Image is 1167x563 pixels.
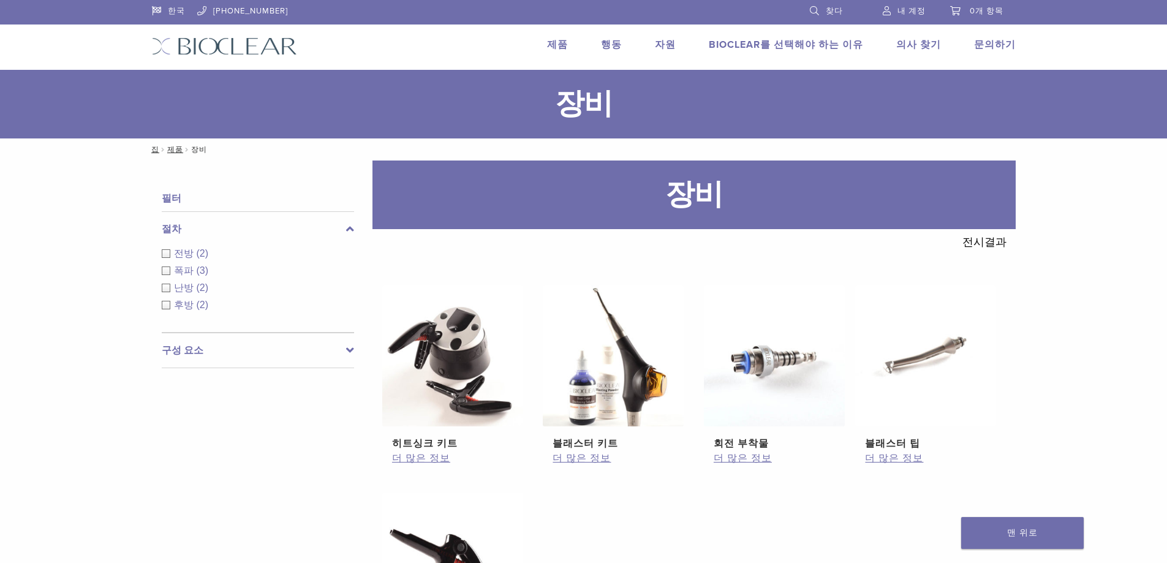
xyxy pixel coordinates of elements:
[174,282,194,293] font: 난방
[162,345,203,355] font: 구성 요소
[897,6,926,16] font: 내 계정
[714,451,835,466] a: 더 많은 정보
[961,517,1084,549] a: 맨 위로
[704,285,845,426] img: 회전 부착물
[174,248,194,259] font: 전방
[392,452,450,464] font: 더 많은 정보
[197,300,209,310] font: (2)
[703,285,846,451] a: 회전 부착물회전 부착물
[865,451,986,466] a: 더 많은 정보
[962,235,984,249] font: 전시
[167,145,183,154] a: 제품
[174,265,194,276] font: 폭파
[392,451,513,466] a: 더 많은 정보
[970,6,1003,16] font: 0개 항목
[542,285,685,451] a: 블래스터 키트블래스터 키트
[213,6,288,16] font: [PHONE_NUMBER]
[714,437,769,450] font: 회전 부착물
[855,285,997,451] a: 블래스터 팁블래스터 팁
[162,224,181,234] font: 절차
[601,39,622,51] a: 행동
[984,235,1006,249] font: 결과
[547,39,568,51] a: 제품
[865,437,920,450] font: 블래스터 팁
[382,285,523,426] img: 히트싱크 키트
[826,6,843,16] font: 찾다
[197,265,209,276] font: (3)
[553,437,618,450] font: 블래스터 키트
[191,145,207,154] font: 장비
[655,39,676,51] a: 자원
[197,282,209,293] font: (2)
[543,285,684,426] img: 블래스터 키트
[382,285,524,451] a: 히트싱크 키트히트싱크 키트
[553,451,674,466] a: 더 많은 정보
[974,39,1016,51] a: 문의하기
[865,452,923,464] font: 더 많은 정보
[148,145,159,154] a: 집
[1007,527,1038,538] font: 맨 위로
[896,39,941,51] a: 의사 찾기
[162,192,181,205] font: 필터
[665,177,723,213] font: 장비
[855,285,996,426] img: 블래스터 팁
[197,248,209,259] font: (2)
[392,437,458,450] font: 히트싱크 키트
[709,39,863,51] a: Bioclear를 선택해야 하는 이유
[168,6,185,16] font: 한국
[714,452,772,464] font: 더 많은 정보
[151,145,159,154] font: 집
[152,37,297,55] img: 바이오클리어
[174,300,194,310] font: 후방
[555,86,613,122] font: 장비
[553,452,611,464] font: 더 많은 정보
